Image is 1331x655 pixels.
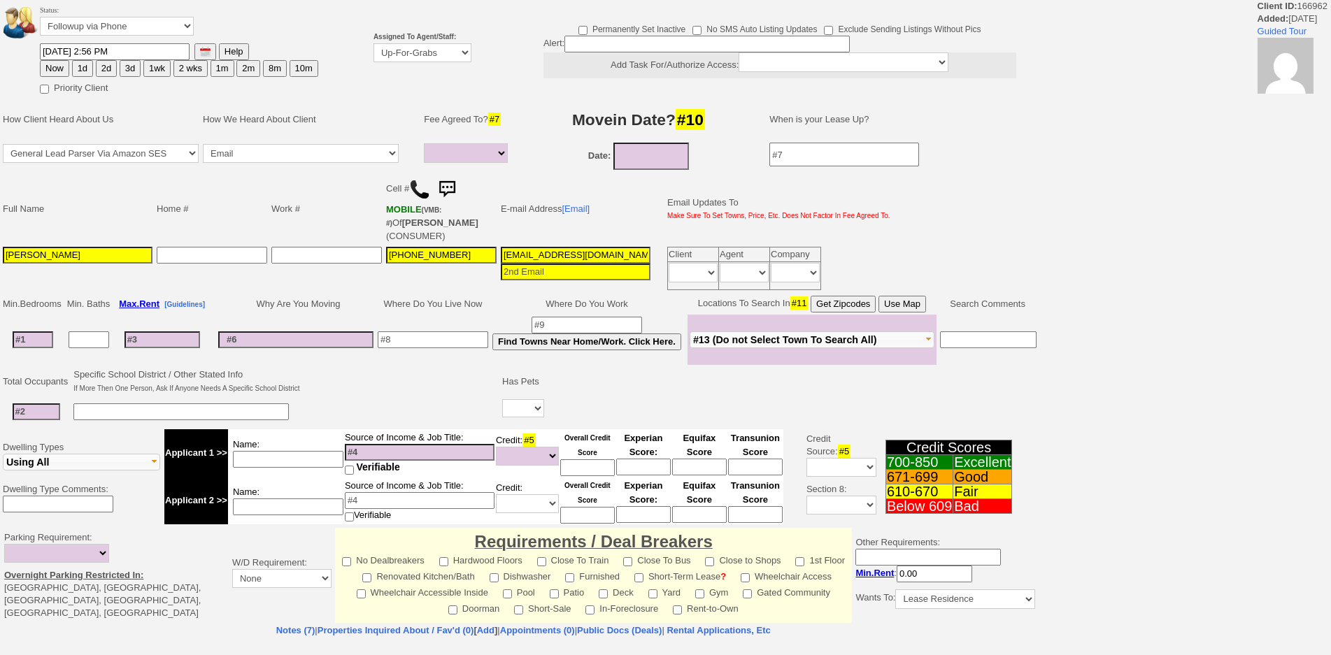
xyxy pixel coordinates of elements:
b: T-Mobile USA, Inc. (form. Metro PCS, Inc.) [386,204,441,228]
td: Applicant 2 >> [164,477,228,524]
span: #13 (Do not Select Town To Search All) [693,334,877,345]
input: #2 [13,403,60,420]
td: Good [953,470,1012,484]
input: #1 [13,331,53,348]
td: Dwelling Types Dwelling Type Comments: [1,427,162,526]
span: Rent [874,568,894,578]
input: #4 [345,444,494,461]
font: Transunion Score [731,480,780,505]
label: Short-Sale [514,599,571,615]
td: Where Do You Live Now [376,294,490,315]
input: Close To Train [537,557,546,566]
nobr: Wants To: [855,592,1035,603]
input: Permanently Set Inactive [578,26,588,35]
label: Deck [599,583,634,599]
a: Rental Applications, Etc [664,625,771,635]
td: Fee Agreed To? [422,99,514,141]
img: sms.png [433,175,461,203]
font: MOBILE [386,204,422,215]
td: How Client Heard About Us [1,99,201,141]
td: Has Pets [500,366,546,397]
b: Date: [588,150,611,161]
button: Now [40,60,69,77]
a: Public Docs (Deals) [577,625,662,635]
input: Wheelchair Accessible Inside [357,589,366,598]
td: How We Heard About Client [201,99,415,141]
h3: Movein Date? [524,107,754,132]
td: Client [668,247,719,262]
td: Credit Scores [885,440,1012,455]
img: 33cae3c338ebd99b5276cd2796f21320 [1258,38,1314,94]
center: Add Task For/Authorize Access: [543,52,1016,78]
input: #7 [769,143,919,166]
label: Hardwood Floors [439,551,522,567]
span: #10 [676,109,705,130]
td: Search Comments [937,294,1039,315]
button: 2m [236,60,260,77]
td: Excellent [953,455,1012,470]
a: Add [477,625,494,635]
a: Notes (7) [276,625,315,635]
label: Short-Term Lease [634,567,726,583]
b: [ ] [318,625,498,635]
input: Close To Bus [623,557,632,566]
td: Credit: [495,477,560,524]
label: Dishwasher [490,567,551,583]
label: Gym [695,583,728,599]
input: #3 [124,331,200,348]
td: Email Updates To [657,173,892,245]
input: Ask Customer: Do You Know Your Overall Credit Score [560,459,615,476]
input: Yard [648,589,657,598]
font: Equifax Score [683,433,716,457]
label: No SMS Auto Listing Updates [692,20,817,36]
input: Ask Customer: Do You Know Your Experian Credit Score [616,506,671,523]
button: 1m [211,60,234,77]
label: Exclude Sending Listings Without Pics [824,20,981,36]
td: 610-670 [885,484,953,499]
input: Doorman [448,605,457,614]
a: Appointments (0) [500,625,575,635]
input: Renovated Kitchen/Bath [362,573,371,582]
u: Overnight Parking Restricted In: [4,570,143,580]
td: Specific School District / Other Stated Info [71,366,301,397]
a: ? [720,571,726,582]
nobr: Rental Applications, Etc [667,625,770,635]
font: Equifax Score [683,480,716,505]
span: #7 [488,113,501,126]
b: [PERSON_NAME] [402,217,478,228]
b: Added: [1258,13,1289,24]
td: Credit: [495,429,560,477]
img: call.png [409,179,430,200]
input: Furnished [565,573,574,582]
td: Total Occupants [1,366,71,397]
input: In-Foreclosure [585,605,595,614]
td: Name: [228,429,344,477]
input: #8 [378,331,488,348]
input: 1st Email - Question #0 [501,247,650,264]
a: Properties Inquired About / Fav'd (0) [318,625,474,635]
td: Home # [155,173,269,245]
span: #5 [838,445,850,458]
td: Name: [228,477,344,524]
font: Overall Credit Score [564,434,611,456]
label: Wheelchair Accessible Inside [357,583,488,599]
td: 700-850 [885,455,953,470]
button: 2 wks [173,60,208,77]
input: Ask Customer: Do You Know Your Equifax Credit Score [672,506,727,523]
td: Other Requirements: [852,528,1039,623]
label: Renovated Kitchen/Bath [362,567,474,583]
font: Experian Score: [624,480,662,505]
label: Wheelchair Access [741,567,832,583]
label: Close to Shops [705,551,781,567]
button: 8m [263,60,287,77]
label: In-Foreclosure [585,599,658,615]
label: Rent-to-Own [673,599,739,615]
input: #4 [345,492,494,509]
input: Priority Client [40,85,49,94]
button: 3d [120,60,141,77]
input: Wheelchair Access [741,573,750,582]
button: Using All [3,454,160,470]
input: Exclude Sending Listings Without Pics [824,26,833,35]
div: Alert: [543,36,1016,78]
nobr: : [855,568,972,578]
